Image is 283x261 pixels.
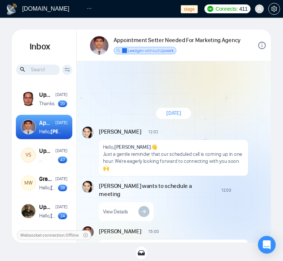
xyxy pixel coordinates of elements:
span: 12:02 [148,129,158,135]
div: MW [21,176,35,190]
img: Agnieszka Kowalska [82,181,94,193]
div: [DATE] [55,91,67,98]
div: 20 [58,100,67,107]
a: View Details [99,202,153,221]
div: Appointment Setter Needed For Marketing Agency [39,119,53,127]
input: Search... [16,65,60,75]
span: setting [269,6,280,12]
span: search [20,65,26,73]
div: Grant Writer and Grant Advisor [39,175,53,183]
p: ... [39,156,42,163]
img: Animesh Mishra [90,36,108,55]
p: Hello, 👋 [103,144,244,151]
span: search [116,48,121,53]
p: Hello, 👋🏻 [39,184,58,191]
div: [DATE] [55,147,67,154]
span: Websocket connection: Offline [20,231,79,239]
img: Amr Zeidan [21,92,35,106]
button: setting [268,3,280,15]
h1: Appointment Setter Needed For Marketing Agency [114,36,241,44]
strong: [PERSON_NAME] [51,128,87,135]
img: upwork-logo.png [207,6,213,12]
img: logo [6,3,18,15]
div: Upwork Bidder - Assistant [39,147,53,155]
div: VS [21,148,35,162]
img: Animesh Mishra [21,120,35,134]
span: stage [181,5,197,13]
div: 29 [58,185,67,191]
p: Hello, 👋🏻 [39,212,58,219]
img: Animesh Mishra [82,226,94,238]
span: user [257,6,262,11]
span: 411 [239,5,248,13]
span: View Details [103,208,128,215]
div: Upwork Bidder for Digital Marketing [39,203,53,211]
span: Connects: [215,5,238,13]
span: ellipsis [87,6,92,11]
span: info-circle [258,42,266,49]
img: Agnieszka Kowalska [82,127,94,138]
span: [PERSON_NAME] [99,128,141,136]
div: Upwork Agency Manager [39,91,53,99]
img: Mason Phillips [21,204,35,218]
p: Thanks. [39,100,56,107]
span: 15:00 [148,229,159,234]
div: [DATE] [55,175,67,182]
p: Just a gentle reminder that our scheduled call is coming up in one hour. We're eagerly looking fo... [103,151,244,172]
div: [DATE] [55,203,67,210]
h1: Inbox [12,30,76,64]
span: close-circle [83,233,88,237]
span: ✅ Leadgen without Upwork [122,48,174,53]
p: Hello, 👋🏻 [39,128,62,135]
div: Open Intercom Messenger [258,236,276,254]
span: [PERSON_NAME] wants to schedule a meeting [99,182,214,198]
span: [PERSON_NAME] [99,227,141,236]
div: [DATE] [55,119,67,126]
div: 24 [58,213,67,219]
strong: [PERSON_NAME] [51,185,87,191]
strong: [PERSON_NAME] [51,213,87,219]
span: [DATE] [166,110,181,117]
strong: [PERSON_NAME] [114,144,151,150]
a: setting [268,6,280,12]
span: 12:03 [221,187,231,193]
div: 47 [58,157,67,163]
